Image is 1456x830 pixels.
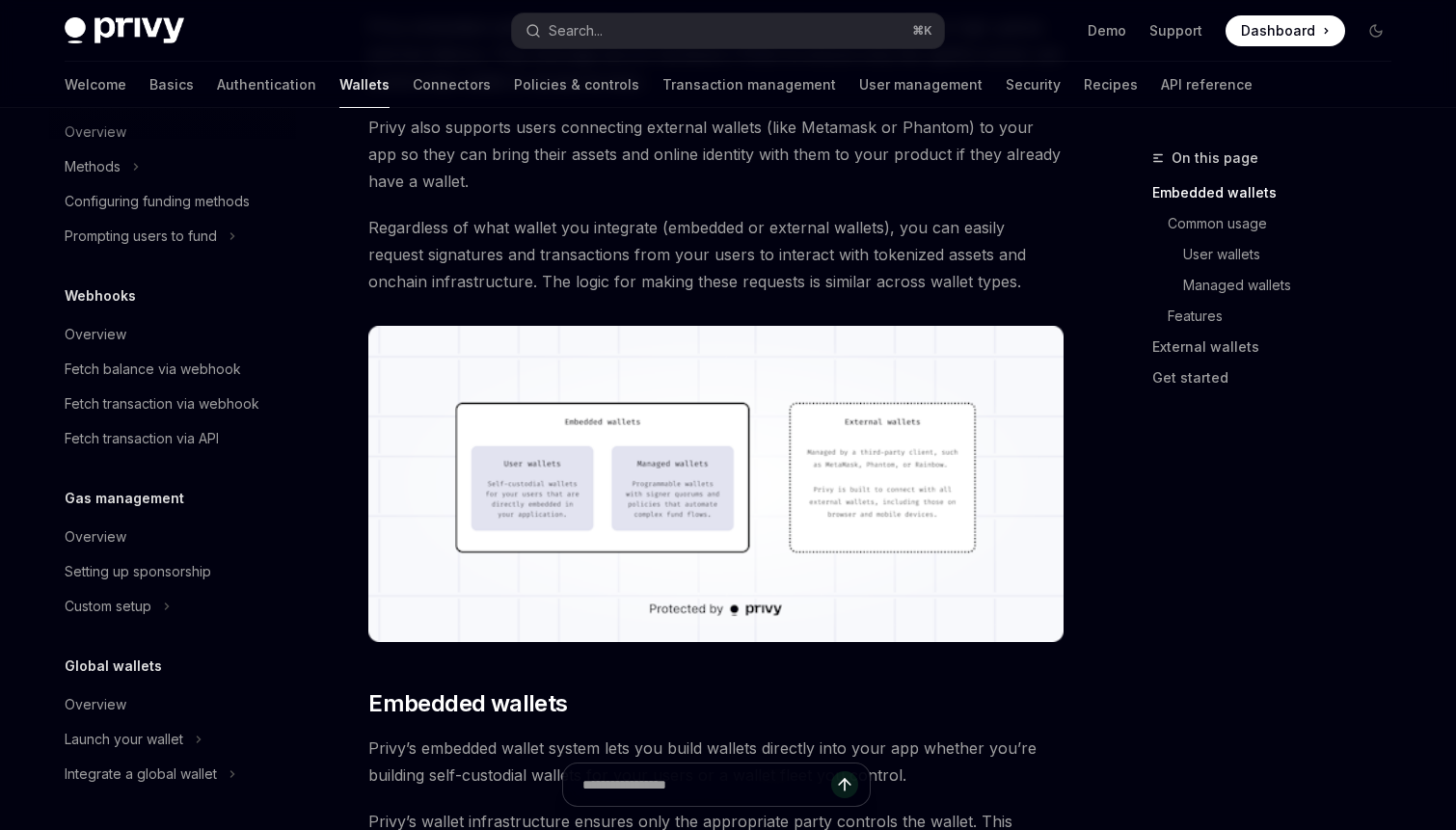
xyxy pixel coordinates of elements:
a: Support [1149,21,1202,40]
a: Features [1152,301,1407,332]
input: Ask a question... [582,763,831,806]
a: Overview [49,520,296,554]
button: Toggle dark mode [1361,15,1391,46]
span: Regardless of what wallet you integrate (embedded or external wallets), you can easily request si... [368,214,1064,295]
span: Privy also supports users connecting external wallets (like Metamask or Phantom) to your app so t... [368,114,1064,195]
a: Policies & controls [514,62,639,108]
a: User wallets [1152,239,1407,270]
span: Dashboard [1241,21,1315,40]
div: Overview [65,525,126,549]
span: On this page [1172,147,1258,170]
button: Open search [512,13,944,48]
div: Fetch transaction via API [65,427,219,450]
a: API reference [1161,62,1253,108]
button: Toggle Prompting users to fund section [49,219,296,254]
div: Prompting users to fund [65,225,217,248]
a: Connectors [413,62,491,108]
div: Fetch transaction via webhook [65,392,259,415]
a: Fetch balance via webhook [49,352,296,387]
img: images/walletoverview.png [368,326,1064,642]
button: Send message [831,771,858,798]
button: Toggle Launch your wallet section [49,722,296,757]
a: Wallets [339,62,390,108]
span: Embedded wallets [368,688,567,719]
a: Get started [1152,362,1407,393]
div: Custom setup [65,595,151,618]
a: User management [859,62,983,108]
a: Basics [149,62,194,108]
div: Configuring funding methods [65,190,250,213]
div: Launch your wallet [65,728,183,751]
h5: Gas management [65,487,184,510]
a: Configuring funding methods [49,184,296,219]
a: Demo [1088,21,1126,40]
div: Methods [65,155,121,178]
a: Fetch transaction via webhook [49,387,296,421]
img: dark logo [65,17,184,44]
button: Toggle Methods section [49,149,296,184]
div: Overview [65,693,126,716]
a: Dashboard [1226,15,1345,46]
h5: Global wallets [65,655,162,678]
a: Authentication [217,62,316,108]
a: Embedded wallets [1152,177,1407,208]
a: Transaction management [662,62,836,108]
a: Fetch transaction via API [49,421,296,456]
span: Privy’s embedded wallet system lets you build wallets directly into your app whether you’re build... [368,735,1064,789]
a: Security [1006,62,1061,108]
a: Setting up sponsorship [49,554,296,589]
button: Toggle Integrate a global wallet section [49,757,296,791]
div: Search... [549,19,603,42]
span: ⌘ K [912,23,932,39]
div: Fetch balance via webhook [65,358,241,381]
div: Overview [65,323,126,346]
a: Managed wallets [1152,270,1407,301]
a: Recipes [1084,62,1138,108]
div: Setting up sponsorship [65,560,211,583]
button: Toggle Custom setup section [49,589,296,624]
a: Overview [49,687,296,722]
a: Overview [49,317,296,352]
h5: Webhooks [65,284,136,308]
div: Integrate a global wallet [65,763,217,786]
a: External wallets [1152,332,1407,362]
a: Common usage [1152,208,1407,239]
a: Welcome [65,62,126,108]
